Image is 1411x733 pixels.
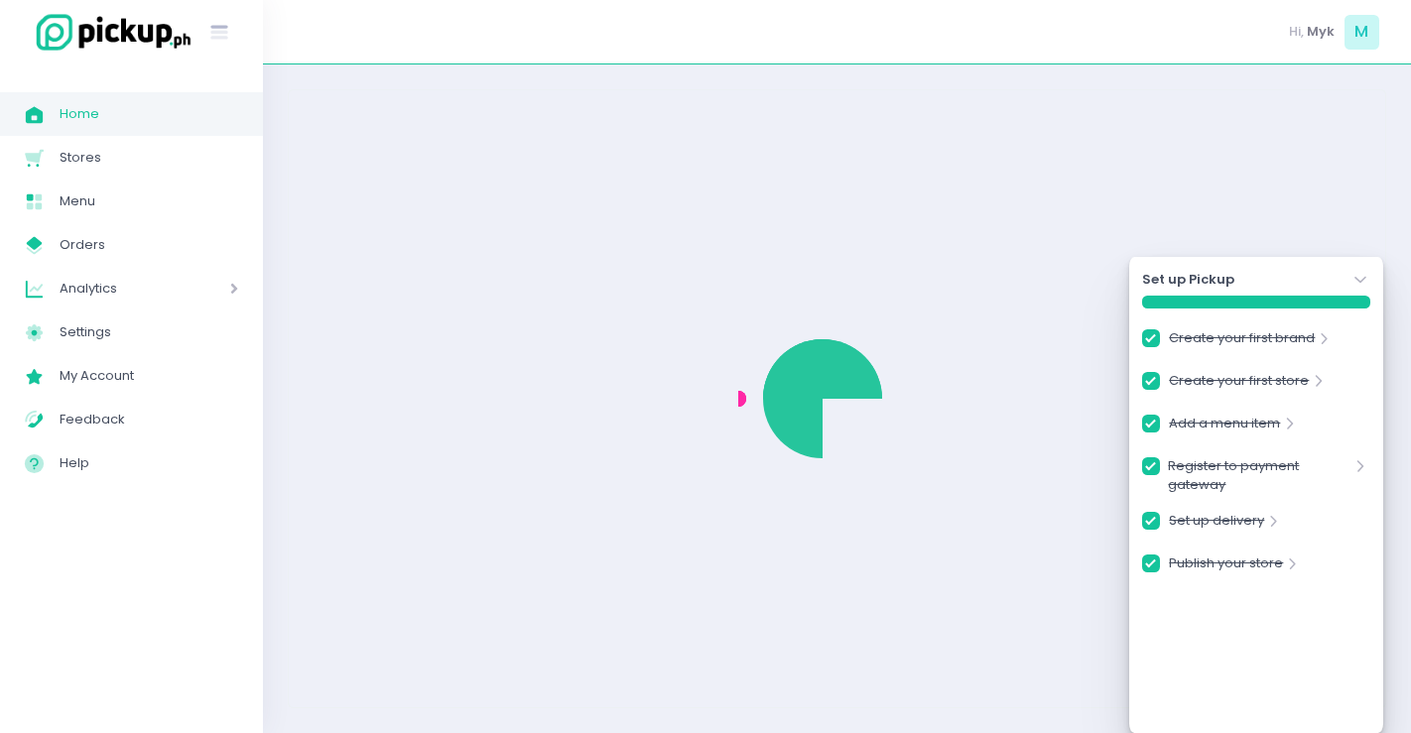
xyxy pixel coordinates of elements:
a: Add a menu item [1169,414,1280,440]
a: Create your first store [1169,371,1309,398]
a: Create your first brand [1169,328,1315,355]
a: Set up delivery [1169,511,1264,538]
span: Orders [60,232,238,258]
a: Register to payment gateway [1168,456,1350,495]
span: Feedback [60,407,238,432]
strong: Set up Pickup [1142,270,1234,290]
span: Help [60,450,238,476]
span: Stores [60,145,238,171]
span: Home [60,101,238,127]
a: Publish your store [1169,553,1283,580]
img: logo [25,11,193,54]
span: Menu [60,188,238,214]
span: M [1345,15,1379,50]
span: Myk [1307,22,1335,42]
span: My Account [60,363,238,389]
span: Hi, [1289,22,1304,42]
span: Analytics [60,276,174,302]
span: Settings [60,319,238,345]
